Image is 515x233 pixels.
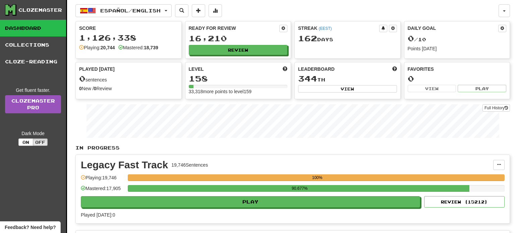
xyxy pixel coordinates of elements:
[79,25,178,32] div: Score
[298,25,379,32] div: Streak
[79,74,85,83] span: 0
[283,66,287,72] span: Score more points to level up
[189,25,280,32] div: Ready for Review
[298,66,335,72] span: Leaderboard
[458,85,506,92] button: Play
[298,34,397,43] div: Day s
[94,86,97,91] strong: 0
[79,44,115,51] div: Playing:
[192,4,205,17] button: Add sentence to collection
[33,138,48,146] button: Off
[5,87,61,94] div: Get fluent faster.
[298,85,397,93] button: View
[319,26,332,31] a: (EEST)
[189,45,288,55] button: Review
[5,224,56,231] span: Open feedback widget
[81,174,124,185] div: Playing: 19,746
[408,74,507,83] div: 0
[189,66,204,72] span: Level
[79,85,178,92] div: New / Review
[189,88,288,95] div: 33,318 more points to level 159
[175,4,188,17] button: Search sentences
[408,66,507,72] div: Favorites
[18,7,62,13] div: Clozemaster
[81,185,124,196] div: Mastered: 17,905
[81,160,168,170] div: Legacy Fast Track
[79,34,178,42] div: 1,126,338
[81,196,420,208] button: Play
[209,4,222,17] button: More stats
[408,45,507,52] div: Points [DATE]
[75,4,172,17] button: Español/English
[79,86,82,91] strong: 0
[75,144,510,151] p: In Progress
[298,34,317,43] span: 162
[408,85,456,92] button: View
[171,162,208,168] div: 19,746 Sentences
[408,25,499,32] div: Daily Goal
[101,45,115,50] strong: 20,744
[408,37,426,42] span: / 10
[298,74,317,83] span: 344
[482,104,510,112] button: Full History
[5,95,61,113] a: ClozemasterPro
[100,8,161,13] span: Español / English
[189,34,288,43] div: 16,210
[130,174,505,181] div: 100%
[79,66,115,72] span: Played [DATE]
[118,44,158,51] div: Mastered:
[79,74,178,83] div: sentences
[130,185,469,192] div: 90.677%
[18,138,33,146] button: On
[424,196,505,208] button: Review (15212)
[189,74,288,83] div: 158
[144,45,158,50] strong: 18,739
[298,74,397,83] div: th
[408,34,414,43] span: 0
[392,66,397,72] span: This week in points, UTC
[81,212,115,218] span: Played [DATE]: 0
[5,130,61,137] div: Dark Mode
